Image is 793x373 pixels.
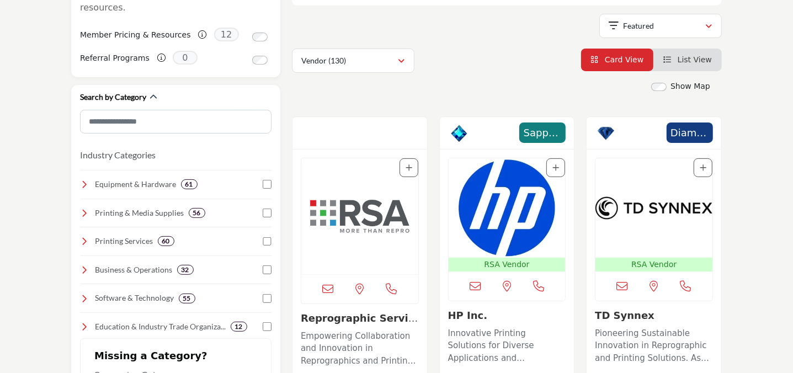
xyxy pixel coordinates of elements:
h4: Software & Technology: Advanced software and digital tools for print management, automation, and ... [95,292,174,303]
b: 61 [185,180,193,188]
a: Add To List [406,163,412,172]
div: 55 Results For Software & Technology [179,294,195,303]
p: RSA Vendor [598,259,710,270]
img: Sapphire Badge Icon [451,125,467,142]
input: Select Equipment & Hardware checkbox [263,180,272,189]
a: Open Listing in new tab [449,158,566,271]
a: Open Listing in new tab [595,158,712,271]
p: Vendor (130) [301,55,346,66]
h2: Search by Category [80,92,146,103]
a: View Card [591,55,644,64]
a: Open Listing in new tab [301,158,418,274]
input: Switch to Member Pricing & Resources [252,33,268,41]
h3: HP Inc. [448,310,566,322]
a: TD Synnex [595,310,654,321]
p: Pioneering Sustainable Innovation in Reprographic and Printing Solutions. As an established leade... [595,327,713,365]
span: Card View [605,55,643,64]
b: 32 [182,266,189,274]
span: 0 [173,51,198,65]
h4: Printing Services: Professional printing solutions, including large-format, digital, and offset p... [95,236,153,247]
div: 32 Results For Business & Operations [177,265,194,275]
label: Show Map [670,81,710,92]
p: RSA Vendor [451,259,563,270]
li: List View [653,49,722,71]
h3: TD Synnex [595,310,713,322]
input: Select Printing & Media Supplies checkbox [263,209,272,217]
a: View List [663,55,712,64]
img: Reprographic Services Association (RSA) [301,158,418,274]
p: Empowering Collaboration and Innovation in Reprographics and Printing Across [GEOGRAPHIC_DATA] In... [301,330,419,367]
button: Vendor (130) [292,49,414,73]
span: Sapphire [523,125,562,140]
b: 56 [193,209,201,217]
input: Select Printing Services checkbox [263,237,272,246]
input: Select Education & Industry Trade Organizations checkbox [263,322,272,331]
input: Select Business & Operations checkbox [263,265,272,274]
a: Add To List [552,163,559,172]
div: 56 Results For Printing & Media Supplies [189,208,205,218]
b: 60 [162,237,170,245]
h4: Printing & Media Supplies: A wide range of high-quality paper, films, inks, and specialty materia... [95,207,184,219]
h4: Business & Operations: Essential resources for financial management, marketing, and operations to... [95,264,173,275]
a: Add To List [700,163,706,172]
b: 12 [235,323,243,331]
div: 12 Results For Education & Industry Trade Organizations [231,322,247,332]
input: Search Category [80,110,272,134]
p: Featured [624,20,654,31]
img: HP Inc. [449,158,566,258]
h2: Missing a Category? [94,350,257,370]
span: List View [678,55,712,64]
a: Reprographic Service... [301,312,418,336]
h4: Education & Industry Trade Organizations: Connect with industry leaders, trade groups, and profes... [95,321,226,332]
span: Diamond [670,125,710,140]
button: Industry Categories [80,148,156,162]
input: Select Software & Technology checkbox [263,294,272,303]
li: Card View [581,49,654,71]
p: Innovative Printing Solutions for Diverse Applications and Exceptional Results Operating at the f... [448,327,566,365]
label: Member Pricing & Resources [80,25,191,45]
b: 55 [183,295,191,302]
div: 61 Results For Equipment & Hardware [181,179,198,189]
label: Referral Programs [80,49,150,68]
img: Diamond Badge Icon [598,125,614,142]
img: TD Synnex [595,158,712,258]
a: Pioneering Sustainable Innovation in Reprographic and Printing Solutions. As an established leade... [595,324,713,365]
h4: Equipment & Hardware : Top-quality printers, copiers, and finishing equipment to enhance efficien... [95,179,177,190]
a: Empowering Collaboration and Innovation in Reprographics and Printing Across [GEOGRAPHIC_DATA] In... [301,327,419,367]
a: Innovative Printing Solutions for Diverse Applications and Exceptional Results Operating at the f... [448,324,566,365]
span: 12 [214,28,239,41]
div: 60 Results For Printing Services [158,236,174,246]
button: Featured [599,14,722,38]
h3: Reprographic Services Association (RSA) [301,312,419,324]
a: HP Inc. [448,310,488,321]
input: Switch to Referral Programs [252,56,268,65]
